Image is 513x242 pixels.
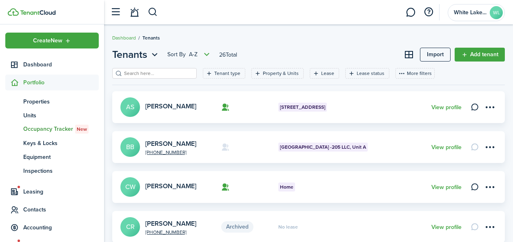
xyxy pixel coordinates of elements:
span: Contacts [23,205,99,214]
button: Open resource center [422,5,435,19]
button: Open menu [483,180,497,194]
filter-tag-label: Lease [321,70,334,77]
span: Home [280,183,293,191]
span: A-Z [189,51,198,59]
span: New [77,125,87,133]
a: View profile [431,104,462,111]
span: Accounting [23,223,99,232]
a: Equipment [5,150,99,164]
a: [PERSON_NAME] [145,219,196,228]
filter-tag: Open filter [203,68,245,79]
a: View profile [431,184,462,191]
a: Dashboard [5,57,99,73]
header-page-total: 26 Total [219,51,237,59]
a: CR [120,217,140,237]
span: Tenants [112,47,147,62]
button: Tenants [112,47,160,62]
span: Create New [33,38,62,44]
button: Open menu [112,47,160,62]
span: Occupancy Tracker [23,125,99,134]
span: Tenants [142,34,160,42]
span: Keys & Locks [23,139,99,147]
a: [PHONE_NUMBER] [145,230,215,235]
button: Open sidebar [108,4,123,20]
filter-tag-label: Tenant type [214,70,240,77]
button: Sort byA-Z [167,50,212,59]
a: [PERSON_NAME] [145,181,196,191]
img: TenantCloud [20,10,56,15]
input: Search here... [122,70,194,77]
span: [STREET_ADDRESS] [280,103,325,111]
a: Inspections [5,164,99,178]
button: Open menu [483,100,497,114]
a: [PHONE_NUMBER] [145,150,215,155]
button: Open menu [167,50,212,59]
span: Portfolio [23,78,99,87]
a: Add tenant [455,48,505,62]
a: CW [120,177,140,197]
a: [PERSON_NAME] [145,139,196,148]
a: View profile [431,224,462,231]
button: Open menu [5,33,99,48]
span: Units [23,111,99,120]
avatar-text: WL [490,6,503,19]
filter-tag: Open filter [310,68,339,79]
a: Dashboard [112,34,136,42]
filter-tag: Open filter [345,68,389,79]
span: White Lake Hillview LLC [454,10,486,15]
filter-tag: Open filter [251,68,304,79]
a: BB [120,137,140,157]
span: Properties [23,97,99,106]
span: No lease [278,224,298,229]
a: Properties [5,95,99,108]
filter-tag-label: Property & Units [263,70,299,77]
button: Open menu [483,140,497,154]
span: Equipment [23,153,99,161]
a: Import [420,48,451,62]
a: View profile [431,144,462,151]
a: Keys & Locks [5,136,99,150]
a: Units [5,108,99,122]
img: TenantCloud [8,8,19,16]
span: Sort by [167,51,189,59]
a: Occupancy TrackerNew [5,122,99,136]
button: More filters [395,68,435,79]
span: Archived [221,221,253,233]
button: Search [148,5,158,19]
a: Notifications [127,2,142,23]
a: [PERSON_NAME] [145,101,196,111]
span: Dashboard [23,60,99,69]
span: Inspections [23,167,99,175]
span: Leasing [23,187,99,196]
button: Open menu [483,220,497,234]
a: AS [120,97,140,117]
a: Messaging [403,2,418,23]
span: [GEOGRAPHIC_DATA] -205 LLC, Unit A [280,143,366,151]
filter-tag-label: Lease status [357,70,384,77]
